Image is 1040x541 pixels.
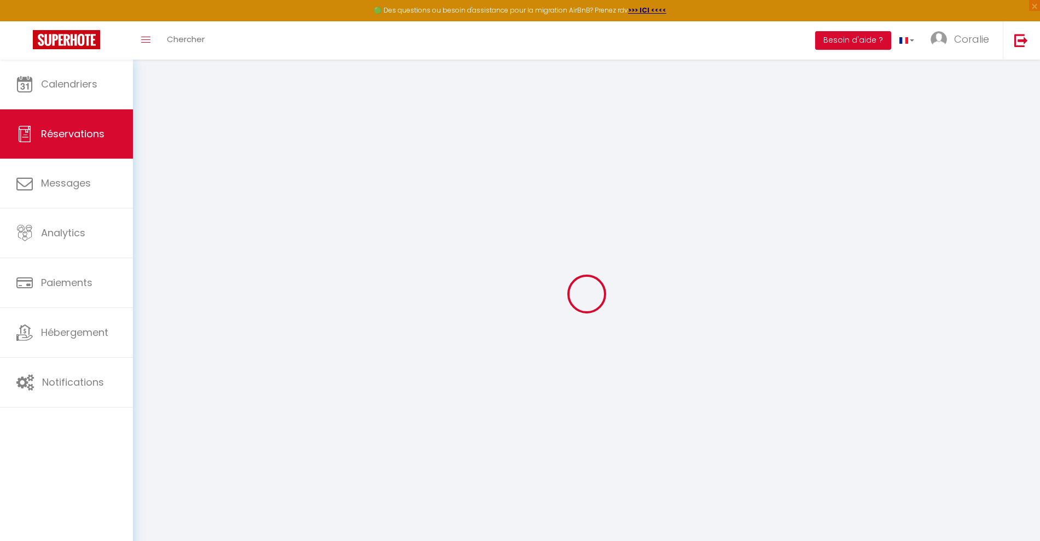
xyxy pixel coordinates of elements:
[1014,33,1028,47] img: logout
[41,127,104,141] span: Réservations
[167,33,205,45] span: Chercher
[954,32,989,46] span: Coralie
[41,325,108,339] span: Hébergement
[41,276,92,289] span: Paiements
[41,226,85,240] span: Analytics
[922,21,1003,60] a: ... Coralie
[41,77,97,91] span: Calendriers
[41,176,91,190] span: Messages
[33,30,100,49] img: Super Booking
[628,5,666,15] a: >>> ICI <<<<
[42,375,104,389] span: Notifications
[931,31,947,48] img: ...
[815,31,891,50] button: Besoin d'aide ?
[159,21,213,60] a: Chercher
